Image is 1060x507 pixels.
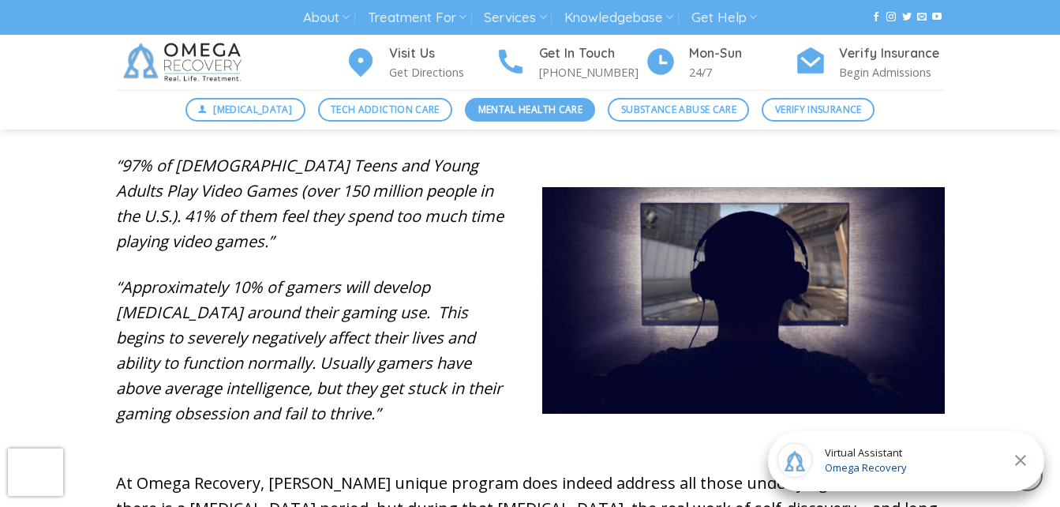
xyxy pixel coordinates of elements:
[621,102,736,117] span: Substance Abuse Care
[368,3,466,32] a: Treatment For
[389,63,495,81] p: Get Directions
[917,12,927,23] a: Send us an email
[932,12,942,23] a: Follow on YouTube
[886,12,896,23] a: Follow on Instagram
[839,43,945,64] h4: Verify Insurance
[318,98,453,122] a: Tech Addiction Care
[539,43,645,64] h4: Get In Touch
[345,43,495,82] a: Visit Us Get Directions
[689,63,795,81] p: 24/7
[539,63,645,81] p: [PHONE_NUMBER]
[213,102,292,117] span: [MEDICAL_DATA]
[303,3,350,32] a: About
[389,43,495,64] h4: Visit Us
[762,98,875,122] a: Verify Insurance
[902,12,912,23] a: Follow on Twitter
[116,35,254,90] img: Omega Recovery
[116,155,504,252] em: “97% of [DEMOGRAPHIC_DATA] Teens and Young Adults Play Video Games (over 150 million people in th...
[331,102,440,117] span: Tech Addiction Care
[775,102,862,117] span: Verify Insurance
[689,43,795,64] h4: Mon-Sun
[795,43,945,82] a: Verify Insurance Begin Admissions
[465,98,595,122] a: Mental Health Care
[691,3,757,32] a: Get Help
[495,43,645,82] a: Get In Touch [PHONE_NUMBER]
[839,63,945,81] p: Begin Admissions
[564,3,673,32] a: Knowledgebase
[116,276,502,424] em: “Approximately 10% of gamers will develop [MEDICAL_DATA] around their gaming use. This begins to ...
[478,102,582,117] span: Mental Health Care
[871,12,881,23] a: Follow on Facebook
[484,3,546,32] a: Services
[185,98,305,122] a: [MEDICAL_DATA]
[608,98,749,122] a: Substance Abuse Care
